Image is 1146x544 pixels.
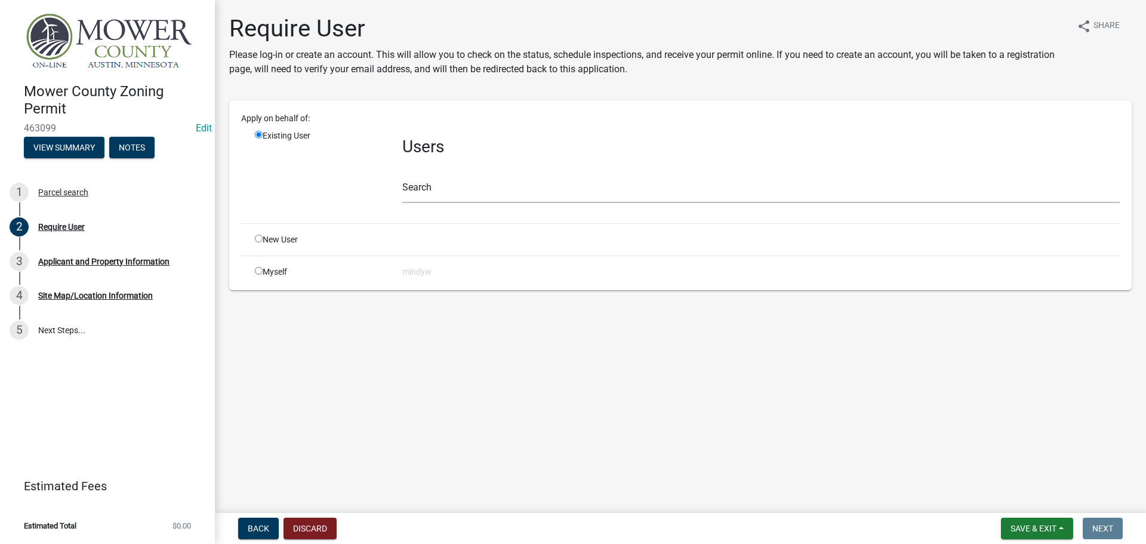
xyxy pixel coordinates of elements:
div: Site Map/Location Information [38,291,153,300]
button: Save & Exit [1001,518,1073,539]
h1: Require User [229,14,1067,43]
wm-modal-confirm: Summary [24,143,104,153]
span: Next [1092,524,1113,533]
h4: Mower County Zoning Permit [24,83,205,118]
div: New User [246,233,393,246]
button: View Summary [24,137,104,158]
span: Estimated Total [24,522,76,530]
div: 1 [10,183,29,202]
span: $0.00 [172,522,191,530]
div: Applicant and Property Information [38,257,170,266]
div: Myself [246,266,393,278]
button: shareShare [1067,14,1129,38]
div: Require User [38,223,85,231]
span: 463099 [24,122,191,134]
p: Please log-in or create an account. This will allow you to check on the status, schedule inspecti... [229,48,1067,76]
h3: Users [402,137,1120,157]
div: Existing User [246,130,393,214]
div: Apply on behalf of: [232,112,1129,125]
div: 5 [10,321,29,340]
img: Mower County, Minnesota [24,13,196,70]
span: Save & Exit [1011,524,1056,533]
span: Back [248,524,269,533]
button: Discard [284,518,337,539]
div: 4 [10,286,29,305]
div: 3 [10,252,29,271]
div: Parcel search [38,188,88,196]
div: 2 [10,217,29,236]
wm-modal-confirm: Edit Application Number [196,122,212,134]
wm-modal-confirm: Notes [109,143,155,153]
a: Estimated Fees [10,474,196,498]
button: Notes [109,137,155,158]
button: Next [1083,518,1123,539]
button: Back [238,518,279,539]
i: share [1077,19,1091,33]
span: Share [1093,19,1120,33]
a: Edit [196,122,212,134]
